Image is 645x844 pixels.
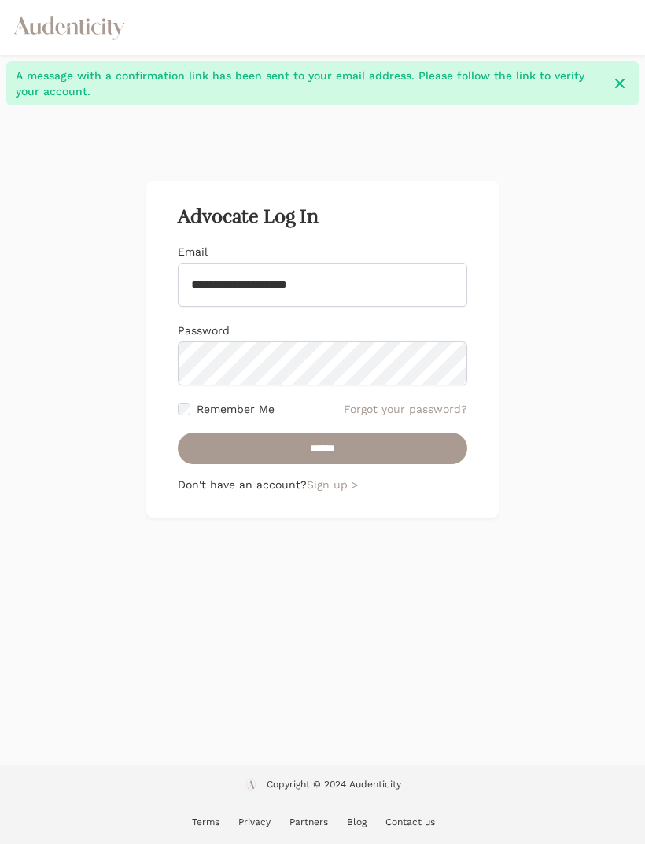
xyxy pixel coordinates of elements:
[178,477,467,492] p: Don't have an account?
[385,816,435,827] a: Contact us
[197,401,275,417] label: Remember Me
[192,816,219,827] a: Terms
[267,778,401,791] p: Copyright © 2024 Audenticity
[238,816,271,827] a: Privacy
[307,478,358,491] a: Sign up >
[289,816,328,827] a: Partners
[344,401,467,417] a: Forgot your password?
[347,816,367,827] a: Blog
[178,206,467,228] h2: Advocate Log In
[178,324,230,337] label: Password
[16,68,603,99] span: A message with a confirmation link has been sent to your email address. Please follow the link to...
[178,245,208,258] label: Email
